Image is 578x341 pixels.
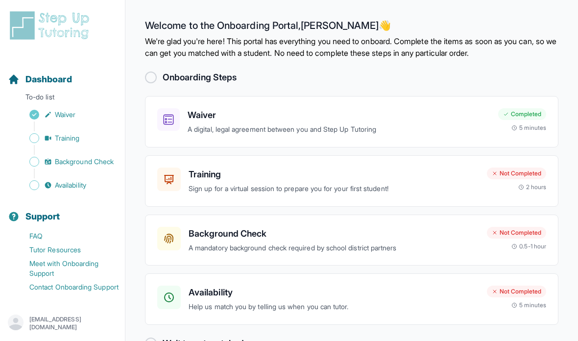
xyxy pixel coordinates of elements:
span: Background Check [55,157,114,167]
p: We're glad you're here! This portal has everything you need to onboard. Complete the items as soo... [145,35,558,59]
div: Not Completed [487,286,546,297]
div: 5 minutes [511,124,546,132]
div: Not Completed [487,227,546,239]
div: 5 minutes [511,301,546,309]
span: Dashboard [25,73,72,86]
div: Completed [498,108,546,120]
h3: Waiver [188,108,490,122]
a: Contact Onboarding Support [8,280,125,294]
a: Background CheckA mandatory background check required by school district partnersNot Completed0.5... [145,215,558,266]
span: Availability [55,180,86,190]
h3: Availability [189,286,479,299]
p: Help us match you by telling us when you can tutor. [189,301,479,313]
a: Background Check [8,155,125,169]
h2: Welcome to the Onboarding Portal, [PERSON_NAME] 👋 [145,20,558,35]
p: [EMAIL_ADDRESS][DOMAIN_NAME] [29,316,117,331]
button: Dashboard [4,57,121,90]
a: Waiver [8,108,125,122]
span: Training [55,133,80,143]
span: Support [25,210,60,223]
h2: Onboarding Steps [163,71,237,84]
a: Dashboard [8,73,72,86]
a: Meet with Onboarding Support [8,257,125,280]
div: 2 hours [518,183,547,191]
p: A digital, legal agreement between you and Step Up Tutoring [188,124,490,135]
div: 0.5-1 hour [511,243,546,250]
h3: Training [189,168,479,181]
a: FAQ [8,229,125,243]
a: Tutor Resources [8,243,125,257]
h3: Background Check [189,227,479,241]
a: Availability [8,178,125,192]
p: A mandatory background check required by school district partners [189,243,479,254]
span: Waiver [55,110,75,120]
a: Training [8,131,125,145]
p: Sign up for a virtual session to prepare you for your first student! [189,183,479,195]
button: Support [4,194,121,227]
button: [EMAIL_ADDRESS][DOMAIN_NAME] [8,315,117,332]
img: logo [8,10,95,41]
div: Not Completed [487,168,546,179]
p: To-do list [4,92,121,106]
a: WaiverA digital, legal agreement between you and Step Up TutoringCompleted5 minutes [145,96,558,147]
a: TrainingSign up for a virtual session to prepare you for your first student!Not Completed2 hours [145,155,558,207]
a: AvailabilityHelp us match you by telling us when you can tutor.Not Completed5 minutes [145,273,558,325]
